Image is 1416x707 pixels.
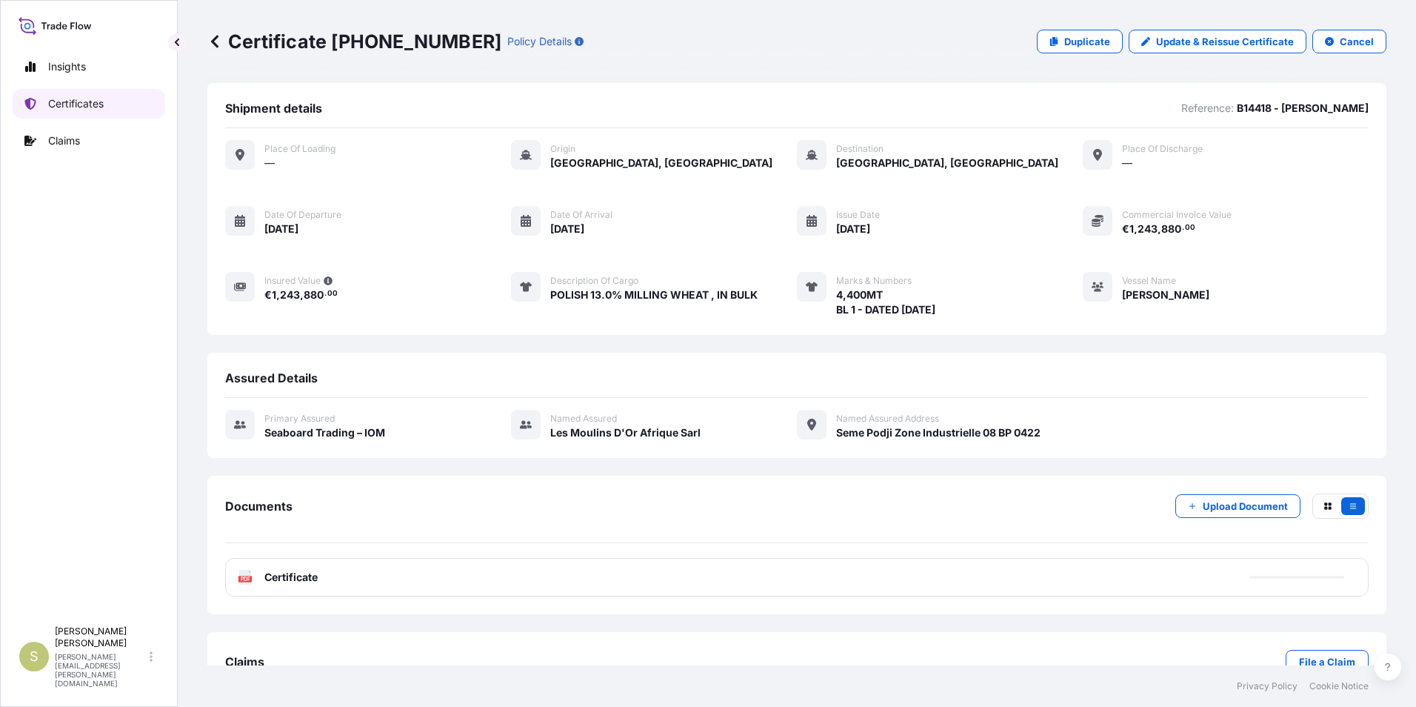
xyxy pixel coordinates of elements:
[264,143,335,155] span: Place of Loading
[1122,143,1203,155] span: Place of discharge
[1129,30,1306,53] a: Update & Reissue Certificate
[264,209,341,221] span: Date of departure
[550,156,772,170] span: [GEOGRAPHIC_DATA], [GEOGRAPHIC_DATA]
[225,654,264,669] span: Claims
[1203,499,1288,514] p: Upload Document
[1161,224,1181,234] span: 880
[30,649,39,664] span: S
[55,652,147,688] p: [PERSON_NAME][EMAIL_ADDRESS][PERSON_NAME][DOMAIN_NAME]
[1122,275,1176,287] span: Vessel Name
[507,34,572,49] p: Policy Details
[241,577,250,582] text: PDF
[1181,101,1234,116] p: Reference:
[1237,680,1298,692] a: Privacy Policy
[207,30,501,53] p: Certificate [PHONE_NUMBER]
[836,425,1041,440] span: Seme Podji Zone Industrielle 08 BP 0422
[225,371,318,385] span: Assured Details
[1182,225,1184,230] span: .
[1237,101,1369,116] p: B14418 - [PERSON_NAME]
[1158,224,1161,234] span: ,
[55,625,147,649] p: [PERSON_NAME] [PERSON_NAME]
[836,288,935,317] span: 4,400MT BL 1 - DATED [DATE]
[1138,224,1158,234] span: 243
[1299,654,1355,669] p: File a Claim
[550,288,758,302] span: POLISH 13.0% MILLING WHEAT , IN BULK
[1286,650,1369,674] a: File a Claim
[272,290,276,300] span: 1
[836,143,884,155] span: Destination
[264,222,298,236] span: [DATE]
[324,291,327,296] span: .
[300,290,304,300] span: ,
[550,143,575,155] span: Origin
[550,222,584,236] span: [DATE]
[1156,34,1294,49] p: Update & Reissue Certificate
[280,290,300,300] span: 243
[1175,494,1300,518] button: Upload Document
[264,290,272,300] span: €
[1064,34,1110,49] p: Duplicate
[836,156,1058,170] span: [GEOGRAPHIC_DATA], [GEOGRAPHIC_DATA]
[550,275,638,287] span: Description of cargo
[264,275,321,287] span: Insured Value
[48,133,80,148] p: Claims
[1122,209,1232,221] span: Commercial Invoice Value
[1122,224,1129,234] span: €
[1122,156,1132,170] span: —
[550,425,701,440] span: Les Moulins D'Or Afrique Sarl
[225,101,322,116] span: Shipment details
[836,413,939,425] span: Named Assured Address
[1134,224,1138,234] span: ,
[1340,34,1374,49] p: Cancel
[13,126,165,156] a: Claims
[264,425,385,440] span: Seaboard Trading – IOM
[264,413,335,425] span: Primary assured
[1312,30,1386,53] button: Cancel
[327,291,338,296] span: 00
[836,275,912,287] span: Marks & Numbers
[1185,225,1195,230] span: 00
[836,222,870,236] span: [DATE]
[48,59,86,74] p: Insights
[836,209,880,221] span: Issue Date
[225,499,293,514] span: Documents
[13,52,165,82] a: Insights
[264,156,275,170] span: —
[550,413,617,425] span: Named Assured
[1037,30,1123,53] a: Duplicate
[304,290,324,300] span: 880
[1309,680,1369,692] a: Cookie Notice
[1122,288,1209,302] span: [PERSON_NAME]
[276,290,280,300] span: ,
[1129,224,1134,234] span: 1
[550,209,612,221] span: Date of arrival
[13,89,165,119] a: Certificates
[264,570,318,585] span: Certificate
[48,96,104,111] p: Certificates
